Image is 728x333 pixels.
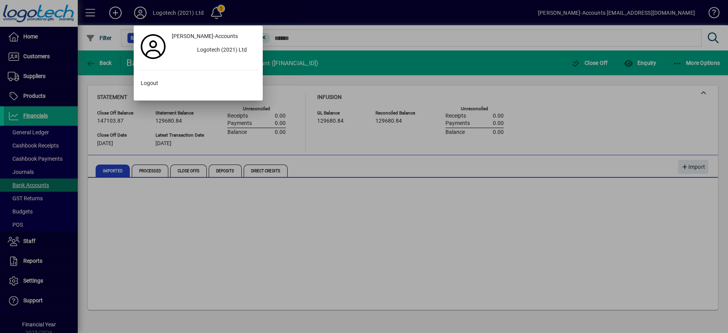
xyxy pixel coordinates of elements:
span: [PERSON_NAME]-Accounts [172,32,238,40]
button: Logout [138,76,259,90]
div: Logotech (2021) Ltd [191,43,259,57]
a: Profile [138,40,169,54]
button: Logotech (2021) Ltd [169,43,259,57]
span: Logout [141,79,158,87]
a: [PERSON_NAME]-Accounts [169,29,259,43]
